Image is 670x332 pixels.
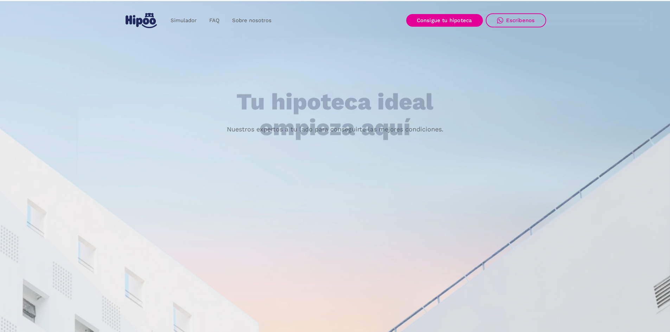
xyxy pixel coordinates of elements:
a: Consigue tu hipoteca [406,14,483,27]
a: home [124,10,159,31]
a: Simulador [164,14,203,27]
h1: Tu hipoteca ideal empieza aquí [202,89,468,140]
a: Escríbenos [486,13,546,27]
a: Sobre nosotros [226,14,278,27]
div: Escríbenos [506,17,535,24]
a: FAQ [203,14,226,27]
